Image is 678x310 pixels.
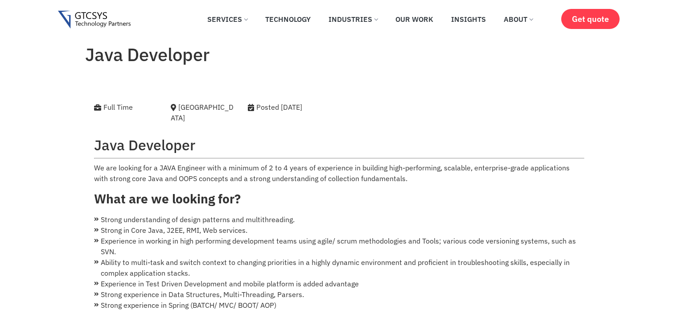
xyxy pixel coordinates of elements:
[58,11,131,29] img: Gtcsys logo
[201,9,254,29] a: Services
[94,225,584,236] li: Strong in Core Java, J2EE, RMI, Web services.
[623,254,678,297] iframe: chat widget
[248,102,350,112] div: Posted [DATE]
[94,236,584,257] li: Experience in working in high performing development teams using agile/ scrum methodologies and T...
[94,214,584,225] li: Strong understanding of design patterns and multithreading.
[94,289,584,300] li: Strong experience in Data Structures, Multi-Threading, Parsers.
[94,162,584,184] p: We are looking for a JAVA Engineer with a minimum of 2 to 4 years of experience in building high-...
[94,190,241,207] strong: What are we looking for?
[572,14,609,24] span: Get quote
[94,136,584,153] h2: Java Developer
[259,9,317,29] a: Technology
[85,44,593,65] h1: Java Developer
[444,9,493,29] a: Insights
[171,102,234,123] div: [GEOGRAPHIC_DATA]
[94,278,584,289] li: Experience in Test Driven Development and mobile platform is added advantage
[497,9,539,29] a: About
[322,9,384,29] a: Industries
[94,257,584,278] li: Ability to multi-task and switch context to changing priorities in a highly dynamic environment a...
[94,102,158,112] div: Full Time
[389,9,440,29] a: Our Work
[561,9,620,29] a: Get quote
